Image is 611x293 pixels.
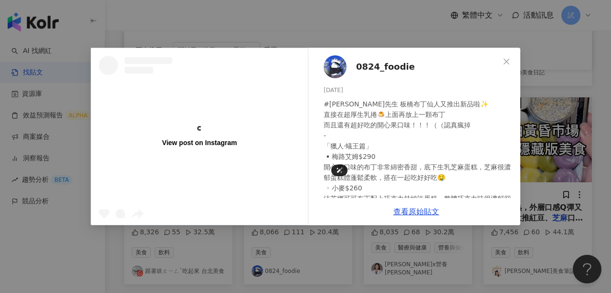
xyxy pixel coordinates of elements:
[91,48,308,225] a: View post on Instagram
[324,86,513,95] div: [DATE]
[324,55,347,78] img: KOL Avatar
[324,55,499,78] a: KOL Avatar0824_foodie
[162,138,237,147] div: View post on Instagram
[356,60,415,73] span: 0824_foodie
[503,58,510,65] span: close
[393,207,439,216] a: 查看原始貼文
[497,52,516,71] button: Close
